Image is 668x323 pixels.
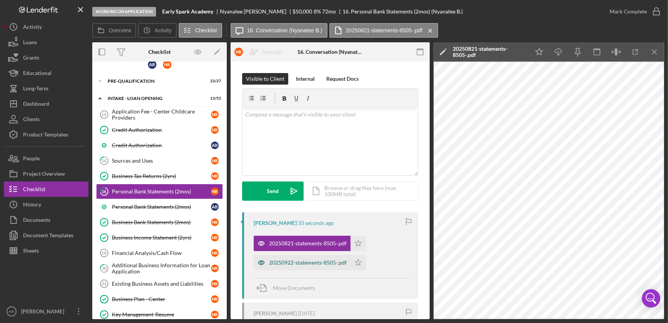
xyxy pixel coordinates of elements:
div: N B [211,249,219,257]
div: 20250821-statements-8505-.pdf [453,46,526,58]
div: Personal Bank Statements (2mos) [112,204,211,210]
button: Loans [4,35,88,50]
button: Activity [4,19,88,35]
div: N B [211,218,219,226]
label: Activity [155,27,171,33]
div: Activity [23,19,42,37]
div: Educational [23,65,52,83]
label: Checklist [195,27,217,33]
tspan: 16 [102,189,107,194]
div: Project Overview [23,166,65,183]
div: N B [211,111,219,118]
label: 20250821-statements-8505-.pdf [346,27,422,33]
button: Dashboard [4,96,88,112]
div: Checklist [23,181,45,199]
b: Early Spark Academy [162,8,213,15]
button: Overview [92,23,136,38]
time: 2025-10-04 00:10 [298,310,315,316]
tspan: 20 [102,266,107,271]
div: Sheets [23,243,39,260]
div: Checklist [148,49,171,55]
button: 20250821-statements-8505-.pdf [329,23,438,38]
div: N B [211,172,219,180]
div: Personal Bank Statements (2mos) [112,188,211,195]
text: HR [9,310,14,314]
div: [PERSON_NAME] [254,310,297,316]
button: Clients [4,112,88,127]
button: People [4,151,88,166]
div: INTAKE - LOAN OPENING [108,96,202,101]
button: Project Overview [4,166,88,181]
span: Move Documents [273,285,315,291]
div: Working on Application [92,7,156,17]
a: Long-Term [4,81,88,96]
a: 12Application Fee - Center Childcare ProvidersNB [96,107,223,122]
button: Send [242,181,304,201]
div: N B [211,280,219,288]
div: N B [211,157,219,165]
div: N B [211,295,219,303]
div: Business Income Statement (2yrs) [112,235,211,241]
div: Clients [23,112,40,129]
button: Move Documents [254,278,323,298]
div: N B [163,60,171,69]
div: Loans [23,35,37,52]
button: Internal [292,73,319,85]
a: Personal Bank Statements (2mos)AB [96,199,223,215]
button: Grants [4,50,88,65]
button: HR[PERSON_NAME] [4,304,88,319]
button: 20250821-statements-8505-.pdf [254,236,366,251]
a: Product Templates [4,127,88,142]
tspan: 21 [102,281,106,286]
div: [PERSON_NAME] [19,304,69,321]
button: Sheets [4,243,88,258]
div: Nyanatee [PERSON_NAME] [220,8,293,15]
div: A B [211,142,219,149]
a: Business Bank Statements (2mos)NB [96,215,223,230]
div: 8 % [314,8,321,15]
div: 20250922-statements-8505-.pdf [269,260,347,266]
a: Credit AuthorizationNB [96,122,223,138]
div: Mark Complete [610,4,647,19]
div: Business Plan - Center [112,296,211,302]
button: 16. Conversation (Nyanatee B.) [231,23,327,38]
div: N B [211,311,219,318]
div: Credit Authorization [112,127,211,133]
div: N B [211,265,219,272]
div: Reassign [262,44,283,60]
button: Document Templates [4,228,88,243]
a: History [4,197,88,212]
div: Application Fee - Center Childcare Providers [112,108,211,121]
div: Visible to Client [246,73,284,85]
a: 20Additional Business Information for Loan ApplicationNB [96,261,223,276]
a: Business Tax Returns (2yrs)NB [96,168,223,184]
div: Documents [23,212,50,230]
div: Dashboard [23,96,49,113]
a: Key Management-ResumeNB [96,307,223,322]
div: Pre-Qualification [108,79,202,83]
div: Document Templates [23,228,73,245]
label: 16. Conversation (Nyanatee B.) [247,27,322,33]
button: Educational [4,65,88,81]
tspan: 14 [102,158,107,163]
time: 2025-10-14 20:13 [298,220,334,226]
div: N B [211,188,219,195]
tspan: 12 [101,112,106,117]
div: Send [267,181,279,201]
div: 72 mo [322,8,336,15]
button: Visible to Client [242,73,288,85]
div: Request Docs [326,73,359,85]
div: Business Bank Statements (2mos) [112,219,211,225]
div: 20250821-statements-8505-.pdf [269,240,347,246]
div: Internal [296,73,315,85]
div: Product Templates [23,127,68,144]
tspan: 19 [101,251,106,255]
button: Mark Complete [602,4,664,19]
div: Key Management-Resume [112,311,211,318]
